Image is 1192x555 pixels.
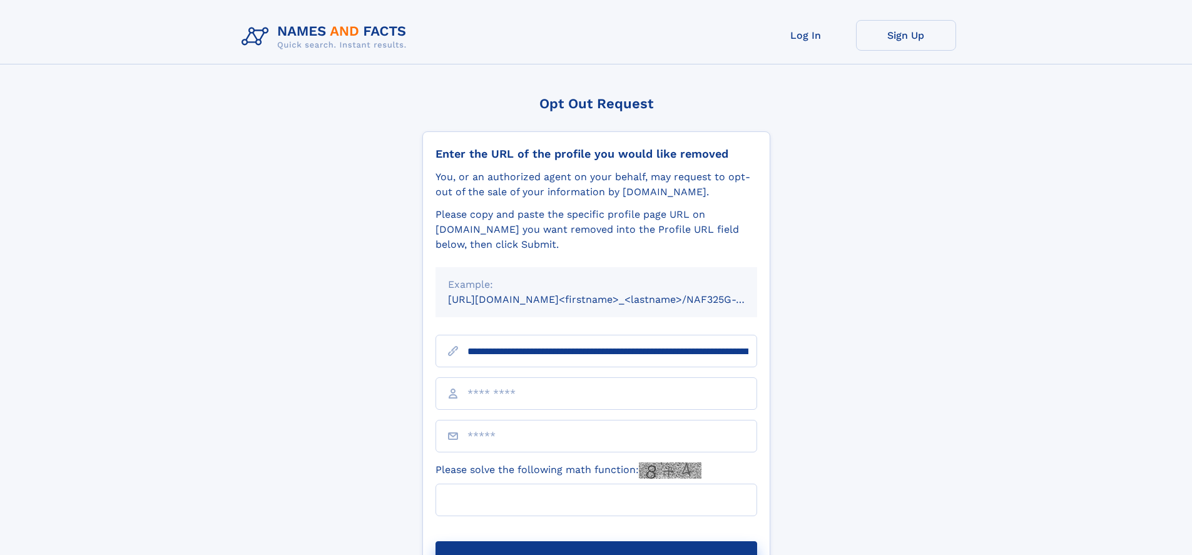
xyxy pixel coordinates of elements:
[436,207,757,252] div: Please copy and paste the specific profile page URL on [DOMAIN_NAME] you want removed into the Pr...
[422,96,770,111] div: Opt Out Request
[436,147,757,161] div: Enter the URL of the profile you would like removed
[237,20,417,54] img: Logo Names and Facts
[448,277,745,292] div: Example:
[436,462,701,479] label: Please solve the following math function:
[436,170,757,200] div: You, or an authorized agent on your behalf, may request to opt-out of the sale of your informatio...
[856,20,956,51] a: Sign Up
[448,293,781,305] small: [URL][DOMAIN_NAME]<firstname>_<lastname>/NAF325G-xxxxxxxx
[756,20,856,51] a: Log In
